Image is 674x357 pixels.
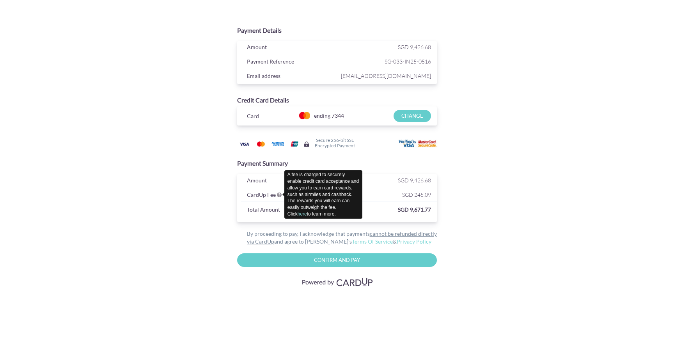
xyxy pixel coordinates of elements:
div: Payment Details [237,26,437,35]
h6: Secure 256-bit SSL Encrypted Payment [315,138,355,148]
div: Payment Reference [241,57,339,68]
div: Card [241,111,290,123]
img: American Express [270,139,286,149]
div: SGD 9,671.77 [306,205,436,216]
span: SGD 9,426.68 [398,177,431,184]
a: Terms Of Service [352,238,393,245]
img: Visa [236,139,252,149]
img: Visa, Mastercard [298,275,376,289]
div: Payment Summary [237,159,437,168]
span: ending [314,110,330,122]
span: 7344 [332,112,344,119]
div: SGD 245.09 [339,190,437,201]
div: By proceeding to pay, I acknowledge that payments and agree to [PERSON_NAME]’s & [237,230,437,246]
img: Secure lock [303,141,310,147]
div: Total Amount [241,205,306,216]
div: A fee is charged to securely enable credit card acceptance and allow you to earn card rewards, su... [284,170,362,219]
div: Email address [241,71,339,83]
img: User card [399,140,438,148]
img: Mastercard [253,139,269,149]
span: SG-033-IN25-0516 [339,57,431,66]
input: Confirm and Pay [237,253,437,267]
div: Credit Card Details [237,96,437,105]
div: CardUp Fee [241,190,339,201]
a: here [298,211,307,217]
input: CHANGE [394,110,431,122]
u: cannot be refunded directly via CardUp [247,230,437,245]
span: [EMAIL_ADDRESS][DOMAIN_NAME] [339,71,431,81]
span: SGD 9,426.68 [398,44,431,50]
img: Union Pay [287,139,302,149]
div: Amount [241,175,339,187]
div: Amount [241,42,339,54]
a: Privacy Policy [397,238,431,245]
